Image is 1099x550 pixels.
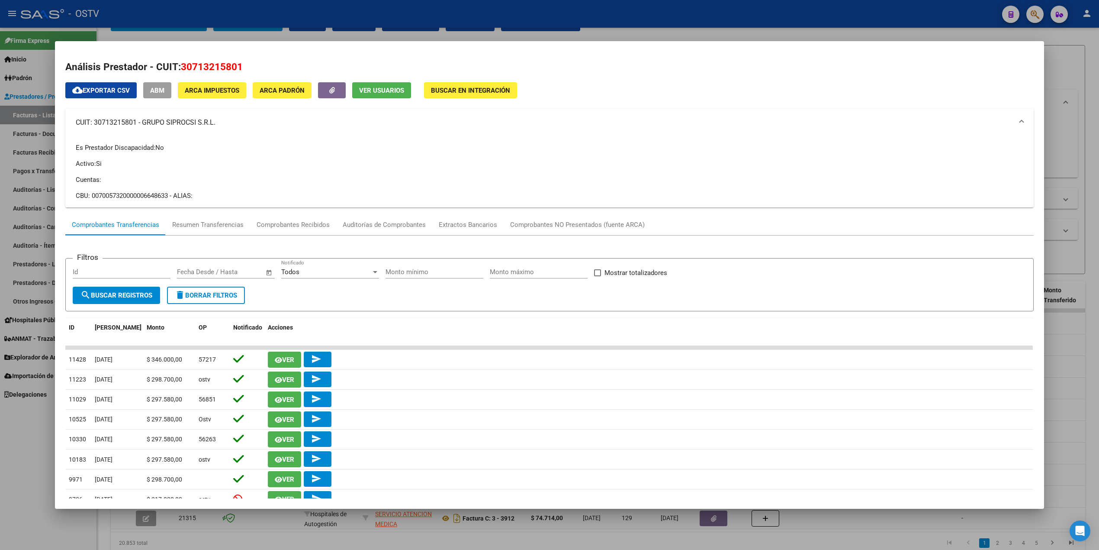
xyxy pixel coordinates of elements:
[147,476,182,483] span: $ 298.700,00
[181,61,243,72] span: 30713215801
[199,456,210,463] span: ostv
[199,324,207,331] span: OP
[264,318,1033,347] datatable-header-cell: Acciones
[282,416,294,424] span: Ver
[95,324,141,331] span: [PERSON_NAME]
[65,60,1034,74] h2: Análisis Prestador - CUIT:
[282,495,294,503] span: Ver
[95,396,112,403] span: [DATE]
[95,456,112,463] span: [DATE]
[268,352,301,368] button: Ver
[76,175,1023,184] p: Cuentas:
[268,431,301,447] button: Ver
[199,416,211,423] span: Ostv
[72,220,159,230] div: Comprobantes Transferencias
[69,476,83,483] span: 9971
[69,496,83,503] span: 9736
[268,391,301,408] button: Ver
[268,411,301,427] button: Ver
[76,143,1023,152] p: Es Prestador Discapacidad:
[199,376,210,383] span: ostv
[95,476,112,483] span: [DATE]
[343,220,426,230] div: Auditorías de Comprobantes
[311,473,321,484] mat-icon: send
[69,436,86,443] span: 10330
[282,356,294,364] span: Ver
[91,318,143,347] datatable-header-cell: Fecha T.
[73,252,103,263] h3: Filtros
[76,191,1023,201] div: CBU: 0070057320000006648633 - ALIAS:
[95,376,112,383] span: [DATE]
[510,220,645,230] div: Comprobantes NO Presentados (fuente ARCA)
[76,117,1013,128] mat-panel-title: CUIT: 30713215801 - GRUPO SIPROCSI S.R.L.
[311,414,321,424] mat-icon: send
[311,493,321,504] mat-icon: send
[65,136,1034,207] div: CUIT: 30713215801 - GRUPO SIPROCSI S.R.L.
[199,356,216,363] span: 57217
[359,87,404,94] span: Ver Usuarios
[311,354,321,364] mat-icon: send
[178,82,246,98] button: ARCA Impuestos
[147,416,182,423] span: $ 297.580,00
[264,268,274,278] button: Open calendar
[268,471,301,487] button: Ver
[199,396,216,403] span: 56851
[143,318,195,347] datatable-header-cell: Monto
[257,220,330,230] div: Comprobantes Recibidos
[282,456,294,463] span: Ver
[282,396,294,404] span: Ver
[65,318,91,347] datatable-header-cell: ID
[95,356,112,363] span: [DATE]
[96,160,102,168] span: Si
[282,376,294,384] span: Ver
[147,324,164,331] span: Monto
[199,436,216,443] span: 56263
[220,268,262,276] input: Fecha fin
[604,268,667,278] span: Mostrar totalizadores
[233,324,262,331] span: Notificado
[431,87,510,94] span: Buscar en Integración
[69,456,86,463] span: 10183
[72,87,130,94] span: Exportar CSV
[155,144,164,152] span: No
[199,496,210,503] span: ostv
[69,356,86,363] span: 11428
[147,496,182,503] span: $ 217.800,00
[76,159,1023,168] p: Activo:
[172,220,244,230] div: Resumen Transferencias
[268,372,301,388] button: Ver
[95,416,112,423] span: [DATE]
[230,318,264,347] datatable-header-cell: Notificado
[65,109,1034,136] mat-expansion-panel-header: CUIT: 30713215801 - GRUPO SIPROCSI S.R.L.
[69,416,86,423] span: 10525
[281,268,299,276] span: Todos
[268,324,293,331] span: Acciones
[73,287,160,304] button: Buscar Registros
[439,220,497,230] div: Extractos Bancarios
[147,396,182,403] span: $ 297.580,00
[424,82,517,98] button: Buscar en Integración
[143,82,171,98] button: ABM
[175,290,185,300] mat-icon: delete
[195,318,230,347] datatable-header-cell: OP
[253,82,312,98] button: ARCA Padrón
[175,291,237,299] span: Borrar Filtros
[150,87,164,94] span: ABM
[311,374,321,384] mat-icon: send
[185,87,239,94] span: ARCA Impuestos
[72,85,83,95] mat-icon: cloud_download
[147,436,182,443] span: $ 297.580,00
[80,290,91,300] mat-icon: search
[311,434,321,444] mat-icon: send
[268,491,301,507] button: Ver
[352,82,411,98] button: Ver Usuarios
[282,476,294,483] span: Ver
[147,456,182,463] span: $ 297.580,00
[282,436,294,443] span: Ver
[268,451,301,467] button: Ver
[147,376,182,383] span: $ 298.700,00
[69,324,74,331] span: ID
[80,291,152,299] span: Buscar Registros
[311,453,321,464] mat-icon: send
[147,356,182,363] span: $ 346.000,00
